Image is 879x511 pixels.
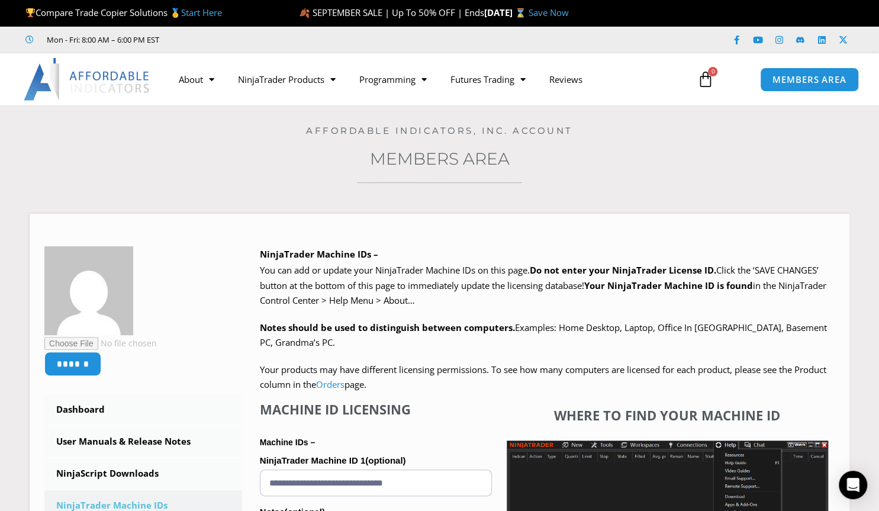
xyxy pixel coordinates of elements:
[260,248,378,260] b: NinjaTrader Machine IDs –
[530,264,716,276] b: Do not enter your NinjaTrader License ID.
[176,34,353,46] iframe: Customer reviews powered by Trustpilot
[44,426,242,457] a: User Manuals & Release Notes
[260,264,826,306] span: Click the ‘SAVE CHANGES’ button at the bottom of this page to immediately update the licensing da...
[25,7,222,18] span: Compare Trade Copier Solutions 🥇
[537,66,594,93] a: Reviews
[760,68,859,92] a: MEMBERS AREA
[260,322,827,349] span: Examples: Home Desktop, Laptop, Office In [GEOGRAPHIC_DATA], Basement PC, Grandma’s PC.
[529,7,569,18] a: Save Now
[484,7,529,18] strong: [DATE] ⌛
[260,401,492,417] h4: Machine ID Licensing
[167,66,226,93] a: About
[839,471,867,499] div: Open Intercom Messenger
[370,149,510,169] a: Members Area
[44,458,242,489] a: NinjaScript Downloads
[181,7,222,18] a: Start Here
[260,322,515,333] strong: Notes should be used to distinguish between computers.
[44,246,133,335] img: e6ddbbba620d5ad567d54af8bdc9262d4e19e120b0482c5772bc24d185451112
[260,264,530,276] span: You can add or update your NinjaTrader Machine IDs on this page.
[772,75,846,84] span: MEMBERS AREA
[26,8,35,17] img: 🏆
[316,378,344,390] a: Orders
[507,407,828,423] h4: Where to find your Machine ID
[44,394,242,425] a: Dashboard
[260,364,826,391] span: Your products may have different licensing permissions. To see how many computers are licensed fo...
[24,58,151,101] img: LogoAI | Affordable Indicators – NinjaTrader
[226,66,347,93] a: NinjaTrader Products
[439,66,537,93] a: Futures Trading
[306,125,573,136] a: Affordable Indicators, Inc. Account
[584,279,753,291] strong: Your NinjaTrader Machine ID is found
[44,33,159,47] span: Mon - Fri: 8:00 AM – 6:00 PM EST
[260,438,315,447] strong: Machine IDs –
[708,67,717,76] span: 0
[299,7,484,18] span: 🍂 SEPTEMBER SALE | Up To 50% OFF | Ends
[365,455,405,465] span: (optional)
[167,66,685,93] nav: Menu
[347,66,439,93] a: Programming
[679,62,731,97] a: 0
[260,452,492,470] label: NinjaTrader Machine ID 1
